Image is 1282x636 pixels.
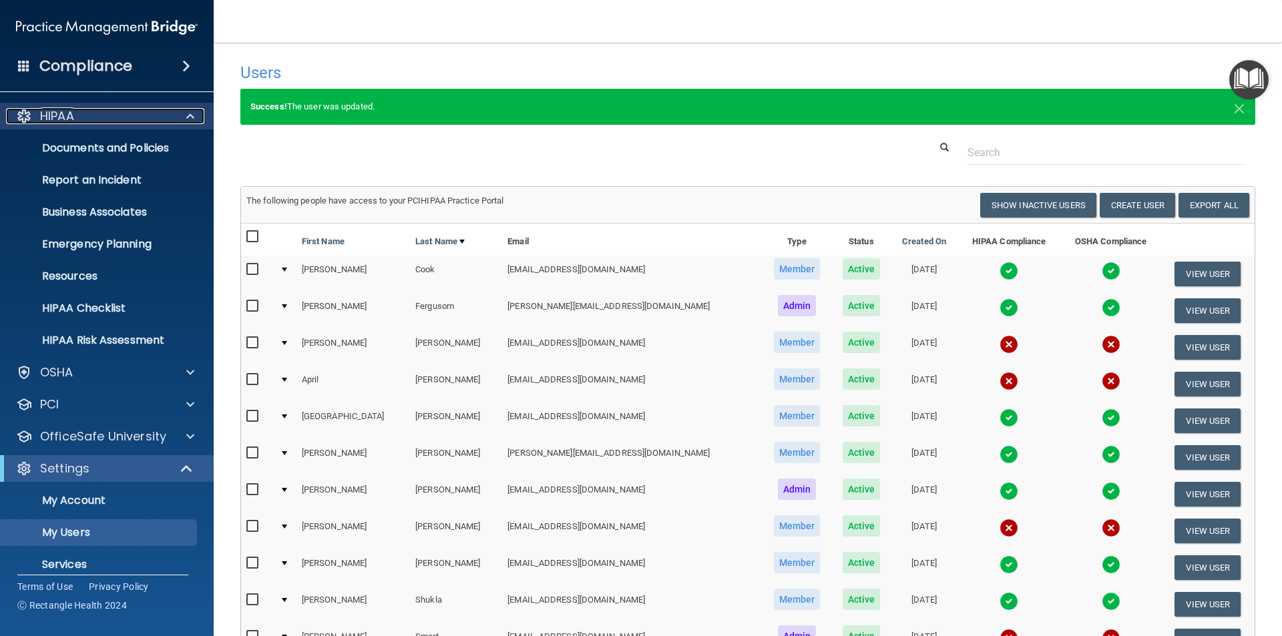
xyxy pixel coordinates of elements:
a: Terms of Use [17,580,73,593]
td: [DATE] [891,292,957,329]
button: Show Inactive Users [980,193,1096,218]
a: First Name [302,234,345,250]
img: tick.e7d51cea.svg [1102,445,1120,464]
a: Settings [16,460,194,476]
td: Shukla [410,586,502,623]
span: Member [774,332,821,353]
p: OSHA [40,364,73,380]
span: Member [774,368,821,390]
button: Open Resource Center [1229,60,1269,99]
p: Report an Incident [9,174,191,187]
td: [PERSON_NAME] [296,513,410,549]
h4: Compliance [39,57,132,75]
span: Active [843,479,881,500]
p: HIPAA Checklist [9,302,191,315]
td: [PERSON_NAME] [410,329,502,366]
td: [EMAIL_ADDRESS][DOMAIN_NAME] [502,476,762,513]
img: tick.e7d51cea.svg [1102,408,1120,427]
td: [PERSON_NAME] [410,513,502,549]
td: [EMAIL_ADDRESS][DOMAIN_NAME] [502,366,762,402]
iframe: Drift Widget Chat Controller [1051,541,1266,595]
button: View User [1174,408,1241,433]
img: tick.e7d51cea.svg [1102,592,1120,611]
td: [DATE] [891,402,957,439]
a: Export All [1179,193,1249,218]
button: Create User [1100,193,1175,218]
span: Active [843,552,881,573]
td: [DATE] [891,329,957,366]
span: Admin [778,295,817,316]
td: [DATE] [891,256,957,292]
span: Member [774,515,821,537]
td: [EMAIL_ADDRESS][DOMAIN_NAME] [502,256,762,292]
span: The following people have access to your PCIHIPAA Practice Portal [246,196,504,206]
td: [DATE] [891,513,957,549]
p: Resources [9,270,191,283]
th: HIPAA Compliance [957,224,1060,256]
p: Emergency Planning [9,238,191,251]
span: Admin [778,479,817,500]
button: View User [1174,482,1241,507]
td: [EMAIL_ADDRESS][DOMAIN_NAME] [502,586,762,623]
td: Fergusom [410,292,502,329]
button: View User [1174,372,1241,396]
button: View User [1174,592,1241,617]
p: OfficeSafe University [40,428,166,444]
td: [PERSON_NAME] [296,256,410,292]
td: [DATE] [891,366,957,402]
p: Documents and Policies [9,141,191,155]
img: cross.ca9f0e7f.svg [1102,372,1120,390]
img: tick.e7d51cea.svg [1102,298,1120,317]
td: [EMAIL_ADDRESS][DOMAIN_NAME] [502,513,762,549]
img: tick.e7d51cea.svg [1000,408,1018,427]
td: [PERSON_NAME][EMAIL_ADDRESS][DOMAIN_NAME] [502,292,762,329]
span: Active [843,515,881,537]
p: HIPAA [40,108,74,124]
td: [GEOGRAPHIC_DATA] [296,402,410,439]
img: tick.e7d51cea.svg [1102,262,1120,280]
img: tick.e7d51cea.svg [1000,482,1018,501]
input: Search [968,140,1245,165]
span: Active [843,589,881,610]
a: Last Name [415,234,465,250]
td: April [296,366,410,402]
th: Email [502,224,762,256]
th: Status [832,224,891,256]
td: [DATE] [891,439,957,476]
img: tick.e7d51cea.svg [1000,298,1018,317]
span: Member [774,258,821,280]
span: Member [774,442,821,463]
img: tick.e7d51cea.svg [1102,482,1120,501]
span: Active [843,405,881,426]
img: tick.e7d51cea.svg [1000,445,1018,464]
td: [DATE] [891,549,957,586]
button: View User [1174,335,1241,360]
a: OSHA [16,364,194,380]
td: [PERSON_NAME] [410,366,502,402]
button: Close [1233,99,1245,115]
span: Member [774,589,821,610]
td: [PERSON_NAME] [296,549,410,586]
a: HIPAA [16,108,194,124]
span: Active [843,332,881,353]
td: [EMAIL_ADDRESS][DOMAIN_NAME] [502,402,762,439]
img: cross.ca9f0e7f.svg [1000,372,1018,390]
span: Active [843,258,881,280]
p: Business Associates [9,206,191,219]
td: [PERSON_NAME] [296,476,410,513]
button: View User [1174,298,1241,323]
a: PCI [16,396,194,412]
span: Active [843,295,881,316]
p: Settings [40,460,89,476]
a: Created On [902,234,946,250]
span: Active [843,368,881,390]
span: Member [774,552,821,573]
td: [PERSON_NAME][EMAIL_ADDRESS][DOMAIN_NAME] [502,439,762,476]
span: × [1233,93,1245,120]
td: [PERSON_NAME] [296,292,410,329]
td: [DATE] [891,586,957,623]
a: OfficeSafe University [16,428,194,444]
span: Member [774,405,821,426]
p: My Users [9,526,191,539]
p: Services [9,558,191,571]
